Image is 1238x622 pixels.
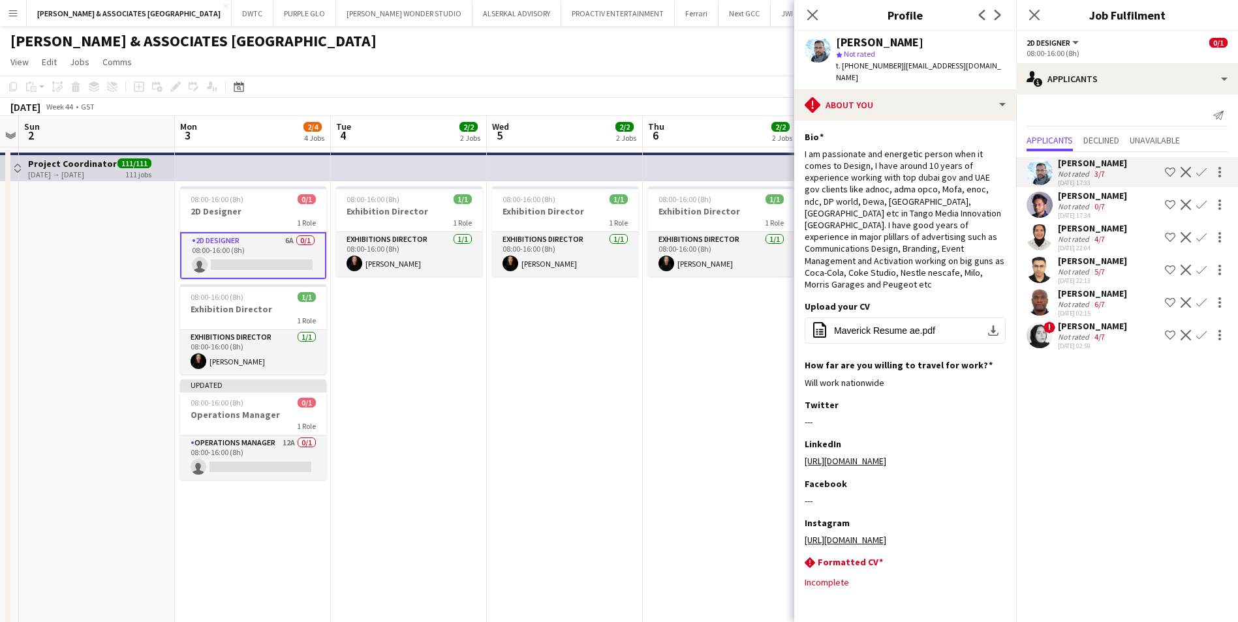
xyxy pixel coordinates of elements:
[1058,320,1127,332] div: [PERSON_NAME]
[180,436,326,480] app-card-role: Operations Manager12A0/108:00-16:00 (8h)
[42,56,57,68] span: Edit
[615,122,634,132] span: 2/2
[1058,267,1092,276] div: Not rated
[805,416,1006,428] div: ---
[658,194,711,204] span: 08:00-16:00 (8h)
[273,1,336,26] button: PURPLE GLO
[191,194,243,204] span: 08:00-16:00 (8h)
[492,121,509,132] span: Wed
[297,218,316,228] span: 1 Role
[836,37,923,48] div: [PERSON_NAME]
[1058,255,1127,267] div: [PERSON_NAME]
[298,398,316,407] span: 0/1
[1027,136,1073,145] span: Applicants
[1058,211,1127,220] div: [DATE] 17:34
[818,556,883,568] h3: Formatted CV
[28,170,117,179] div: [DATE] → [DATE]
[297,421,316,431] span: 1 Role
[336,1,472,26] button: [PERSON_NAME] WONDER STUDIO
[70,56,89,68] span: Jobs
[336,232,482,276] app-card-role: Exhibitions Director1/108:00-16:00 (8h)[PERSON_NAME]
[609,218,628,228] span: 1 Role
[772,133,792,143] div: 2 Jobs
[180,232,326,279] app-card-role: 2D Designer6A0/108:00-16:00 (8h)
[805,495,1006,507] div: ---
[1094,267,1105,276] app-skills-label: 5/7
[1058,222,1127,234] div: [PERSON_NAME]
[336,121,351,132] span: Tue
[1058,234,1092,244] div: Not rated
[805,377,1006,389] div: Will work nationwide
[1058,190,1127,201] div: [PERSON_NAME]
[805,517,850,529] h3: Instagram
[102,56,132,68] span: Comms
[765,218,784,228] span: 1 Role
[334,128,351,143] span: 4
[97,53,137,70] a: Comms
[805,576,1006,588] div: Incomplete
[805,455,886,467] a: [URL][DOMAIN_NAME]
[180,330,326,374] app-card-role: Exhibitions Director1/108:00-16:00 (8h)[PERSON_NAME]
[490,128,509,143] span: 5
[336,205,482,217] h3: Exhibition Director
[805,148,1006,290] div: I am passionate and energetic person when it comes to Design, I have around 10 years of experienc...
[191,398,243,407] span: 08:00-16:00 (8h)
[297,316,316,325] span: 1 Role
[24,121,40,132] span: Sun
[81,102,95,111] div: GST
[298,292,316,302] span: 1/1
[836,61,1001,82] span: | [EMAIL_ADDRESS][DOMAIN_NAME]
[180,284,326,374] app-job-card: 08:00-16:00 (8h)1/1Exhibition Director1 RoleExhibitions Director1/108:00-16:00 (8h)[PERSON_NAME]
[1058,332,1092,342] div: Not rated
[1209,38,1228,48] span: 0/1
[1094,332,1105,342] app-skills-label: 4/7
[347,194,399,204] span: 08:00-16:00 (8h)
[180,379,326,480] div: Updated08:00-16:00 (8h)0/1Operations Manager1 RoleOperations Manager12A0/108:00-16:00 (8h)
[1016,63,1238,95] div: Applicants
[794,89,1016,121] div: About you
[844,49,875,59] span: Not rated
[459,122,478,132] span: 2/2
[1058,299,1092,309] div: Not rated
[492,232,638,276] app-card-role: Exhibitions Director1/108:00-16:00 (8h)[PERSON_NAME]
[1094,201,1105,211] app-skills-label: 0/7
[610,194,628,204] span: 1/1
[1027,38,1070,48] span: 2D Designer
[460,133,480,143] div: 2 Jobs
[28,158,117,170] h3: Project Coordinator
[180,121,197,132] span: Mon
[503,194,555,204] span: 08:00-16:00 (8h)
[304,133,324,143] div: 4 Jobs
[1094,234,1105,244] app-skills-label: 4/7
[1083,136,1119,145] span: Declined
[1094,169,1105,179] app-skills-label: 3/7
[454,194,472,204] span: 1/1
[648,186,794,276] app-job-card: 08:00-16:00 (8h)1/1Exhibition Director1 RoleExhibitions Director1/108:00-16:00 (8h)[PERSON_NAME]
[180,379,326,390] div: Updated
[1094,299,1105,309] app-skills-label: 6/7
[1044,321,1055,333] span: !
[336,186,482,276] div: 08:00-16:00 (8h)1/1Exhibition Director1 RoleExhibitions Director1/108:00-16:00 (8h)[PERSON_NAME]
[616,133,636,143] div: 2 Jobs
[180,409,326,421] h3: Operations Manager
[1027,38,1081,48] button: 2D Designer
[1058,157,1127,169] div: [PERSON_NAME]
[27,1,232,26] button: [PERSON_NAME] & ASSOCIATES [GEOGRAPHIC_DATA]
[65,53,95,70] a: Jobs
[1058,169,1092,179] div: Not rated
[1027,48,1228,58] div: 08:00-16:00 (8h)
[22,128,40,143] span: 2
[1058,309,1127,318] div: [DATE] 02:15
[37,53,62,70] a: Edit
[191,292,243,302] span: 08:00-16:00 (8h)
[794,7,1016,23] h3: Profile
[648,232,794,276] app-card-role: Exhibitions Director1/108:00-16:00 (8h)[PERSON_NAME]
[453,218,472,228] span: 1 Role
[180,186,326,279] app-job-card: 08:00-16:00 (8h)0/12D Designer1 Role2D Designer6A0/108:00-16:00 (8h)
[5,53,34,70] a: View
[766,194,784,204] span: 1/1
[472,1,561,26] button: ALSERKAL ADVISORY
[492,186,638,276] app-job-card: 08:00-16:00 (8h)1/1Exhibition Director1 RoleExhibitions Director1/108:00-16:00 (8h)[PERSON_NAME]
